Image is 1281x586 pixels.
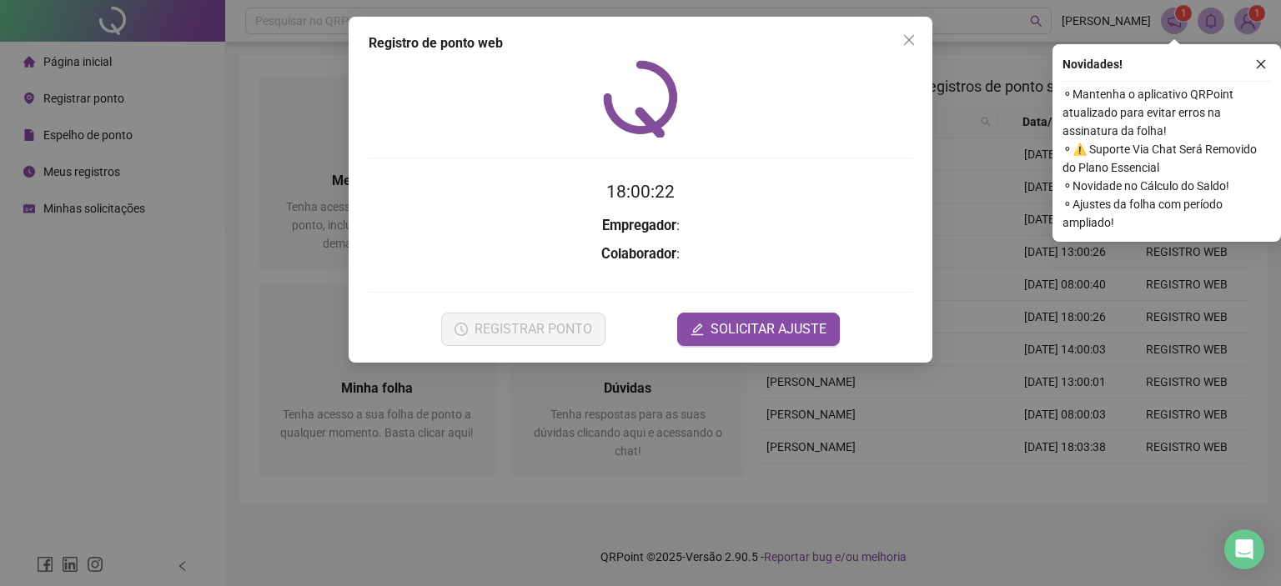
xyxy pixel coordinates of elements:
h3: : [369,215,912,237]
span: ⚬ Novidade no Cálculo do Saldo! [1062,177,1271,195]
button: editSOLICITAR AJUSTE [677,313,840,346]
h3: : [369,243,912,265]
span: close [1255,58,1267,70]
span: SOLICITAR AJUSTE [711,319,826,339]
span: ⚬ Ajustes da folha com período ampliado! [1062,195,1271,232]
span: ⚬ ⚠️ Suporte Via Chat Será Removido do Plano Essencial [1062,140,1271,177]
strong: Colaborador [601,246,676,262]
img: QRPoint [603,60,678,138]
time: 18:00:22 [606,182,675,202]
button: Close [896,27,922,53]
span: Novidades ! [1062,55,1123,73]
span: ⚬ Mantenha o aplicativo QRPoint atualizado para evitar erros na assinatura da folha! [1062,85,1271,140]
div: Registro de ponto web [369,33,912,53]
strong: Empregador [602,218,676,233]
div: Open Intercom Messenger [1224,529,1264,569]
span: edit [691,323,704,336]
span: close [902,33,916,47]
button: REGISTRAR PONTO [441,313,605,346]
